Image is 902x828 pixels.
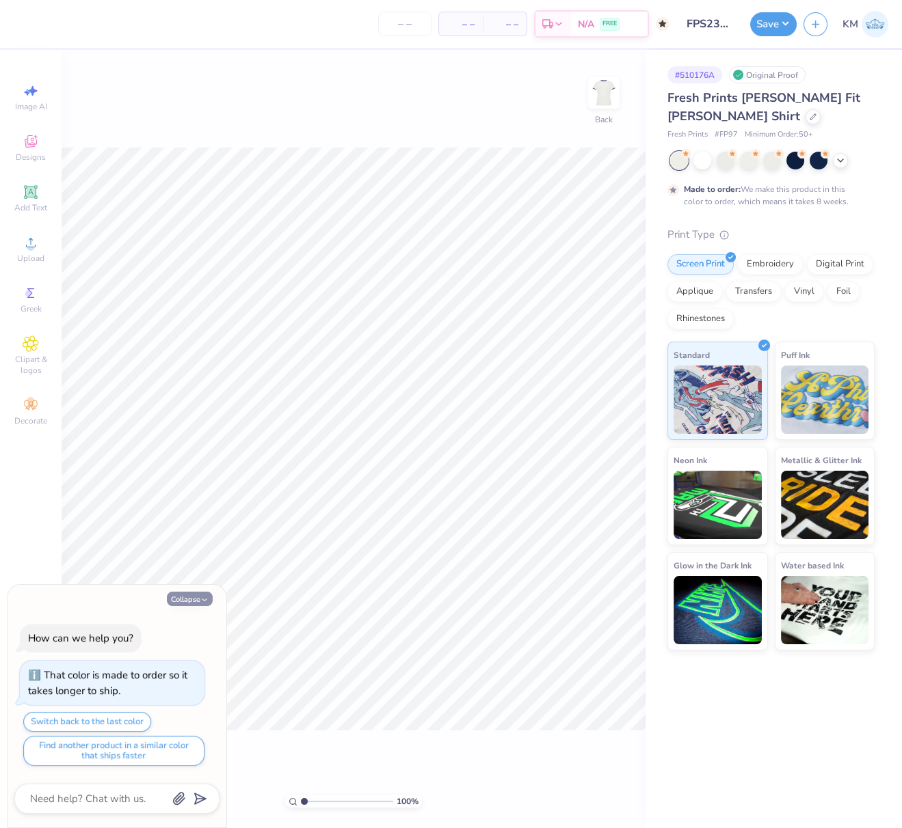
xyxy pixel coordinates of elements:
span: Puff Ink [781,348,810,362]
span: Fresh Prints [PERSON_NAME] Fit [PERSON_NAME] Shirt [667,89,860,124]
span: Clipart & logos [7,354,55,376]
a: KM [843,11,888,38]
div: Print Type [667,227,875,243]
div: That color is made to order so it takes longer to ship. [28,668,187,698]
div: Digital Print [807,254,873,275]
div: Rhinestones [667,309,734,329]
div: Vinyl [785,281,823,302]
div: We make this product in this color to order, which means it takes 8 weeks. [684,183,852,208]
button: Find another product in a similar color that ships faster [23,736,204,766]
span: – – [447,17,475,31]
button: Switch back to the last color [23,712,151,732]
span: Metallic & Glitter Ink [781,453,862,467]
span: 100 % [397,795,419,808]
div: Original Proof [729,66,806,83]
span: – – [491,17,518,31]
img: Neon Ink [674,471,762,539]
span: Designs [16,152,46,163]
span: Image AI [15,101,47,112]
div: Embroidery [738,254,803,275]
input: Untitled Design [676,10,743,38]
img: Glow in the Dark Ink [674,576,762,644]
img: Katrina Mae Mijares [862,11,888,38]
span: Upload [17,253,44,264]
span: Decorate [14,415,47,426]
img: Metallic & Glitter Ink [781,471,869,539]
span: Standard [674,348,710,362]
div: Applique [667,281,722,302]
img: Standard [674,365,762,434]
div: How can we help you? [28,631,133,645]
img: Puff Ink [781,365,869,434]
div: # 510176A [667,66,722,83]
input: – – [378,12,432,36]
span: Neon Ink [674,453,707,467]
div: Foil [827,281,860,302]
span: Minimum Order: 50 + [745,129,813,141]
span: N/A [578,17,594,31]
span: FREE [602,19,617,29]
span: Greek [21,303,42,314]
img: Back [590,79,618,107]
div: Screen Print [667,254,734,275]
span: Water based Ink [781,558,844,572]
span: # FP97 [715,129,738,141]
span: KM [843,16,858,32]
button: Collapse [167,592,213,606]
button: Save [750,12,797,36]
img: Water based Ink [781,576,869,644]
div: Back [595,113,613,126]
strong: Made to order: [684,184,741,195]
span: Fresh Prints [667,129,708,141]
span: Glow in the Dark Ink [674,558,752,572]
div: Transfers [726,281,781,302]
span: Add Text [14,202,47,213]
